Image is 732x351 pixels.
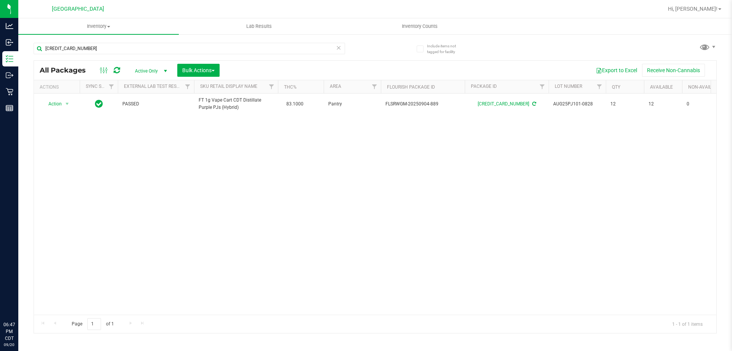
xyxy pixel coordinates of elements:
span: Bulk Actions [182,67,215,73]
span: Sync from Compliance System [531,101,536,107]
span: Clear [336,43,341,53]
span: Page of 1 [65,318,120,330]
a: Sync Status [86,84,115,89]
span: PASSED [122,100,189,108]
a: Area [330,84,341,89]
span: Inventory Counts [392,23,448,30]
span: [GEOGRAPHIC_DATA] [52,6,104,12]
inline-svg: Outbound [6,71,13,79]
button: Receive Non-Cannabis [642,64,705,77]
inline-svg: Inbound [6,39,13,46]
p: 09/20 [3,342,15,348]
button: Bulk Actions [177,64,220,77]
a: Qty [612,84,620,90]
span: Pantry [328,100,376,108]
inline-svg: Retail [6,88,13,95]
span: 83.1000 [283,99,307,110]
a: Non-Available [688,84,722,90]
a: Lot Number [555,84,582,89]
a: Filter [593,80,606,93]
a: Sku Retail Display Name [200,84,257,89]
a: Filter [536,80,549,93]
span: Inventory [18,23,179,30]
a: External Lab Test Result [124,84,184,89]
a: Filter [368,80,381,93]
span: FLSRWGM-20250904-889 [385,100,460,108]
button: Export to Excel [591,64,642,77]
span: AUG25PJ101-0828 [553,100,601,108]
span: All Packages [40,66,93,74]
input: Search Package ID, Item Name, SKU, Lot or Part Number... [34,43,345,54]
span: Include items not tagged for facility [427,43,465,55]
div: Actions [40,84,77,90]
inline-svg: Analytics [6,22,13,30]
span: select [63,99,72,109]
span: 12 [649,100,677,108]
span: 12 [610,100,639,108]
span: Hi, [PERSON_NAME]! [668,6,718,12]
a: Lab Results [179,18,339,34]
a: Inventory [18,18,179,34]
span: 0 [687,100,716,108]
a: Inventory Counts [339,18,500,34]
a: [CREDIT_CARD_NUMBER] [478,101,529,107]
a: Filter [265,80,278,93]
a: Available [650,84,673,90]
iframe: Resource center [8,290,30,313]
span: 1 - 1 of 1 items [666,318,709,330]
span: FT 1g Vape Cart CDT Distillate Purple PJs (Hybrid) [199,97,273,111]
span: In Sync [95,99,103,109]
a: Filter [105,80,118,93]
p: 06:47 PM CDT [3,321,15,342]
span: Lab Results [236,23,282,30]
inline-svg: Reports [6,104,13,112]
iframe: Resource center unread badge [22,289,32,298]
inline-svg: Inventory [6,55,13,63]
a: Package ID [471,84,497,89]
a: Filter [181,80,194,93]
span: Action [42,99,62,109]
input: 1 [87,318,101,330]
a: THC% [284,84,297,90]
a: Flourish Package ID [387,84,435,90]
